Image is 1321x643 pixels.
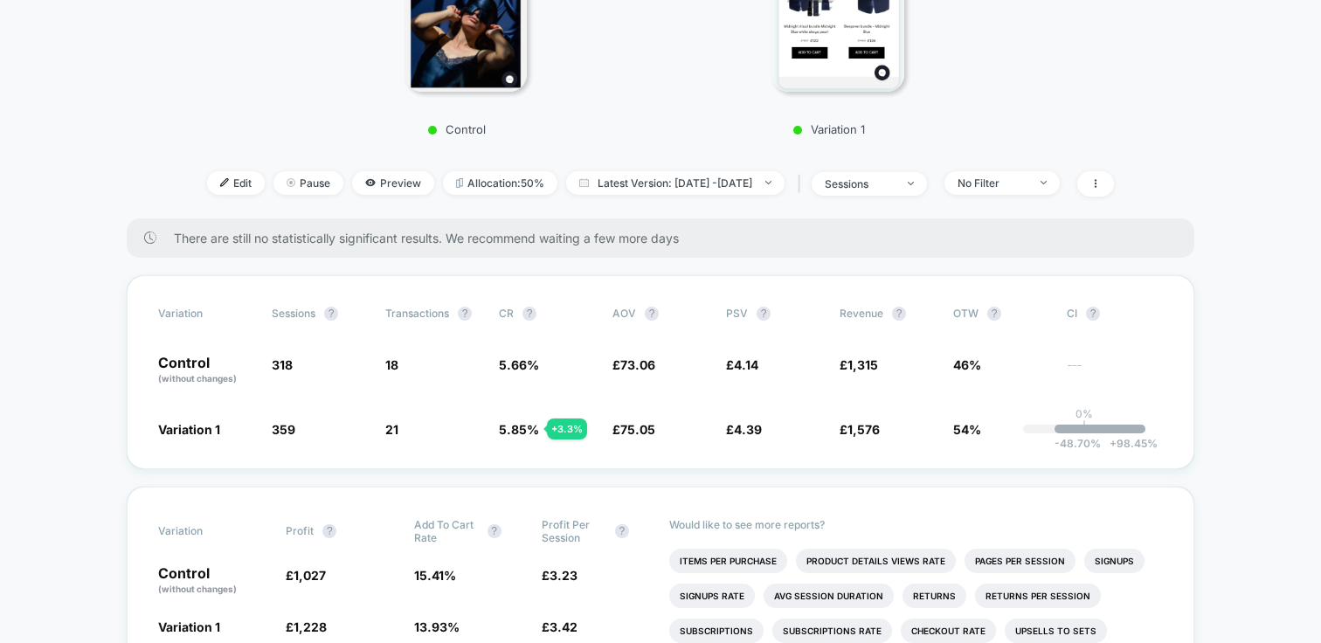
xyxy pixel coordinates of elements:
span: 73.06 [620,357,655,372]
span: | [793,171,812,197]
span: £ [286,619,327,634]
img: end [765,181,771,184]
img: calendar [579,178,589,187]
span: 359 [272,422,295,437]
p: Would like to see more reports? [669,518,1163,531]
span: Revenue [840,307,883,320]
span: 3.23 [550,568,578,583]
li: Signups Rate [669,584,755,608]
span: 13.93 % [414,619,460,634]
li: Checkout Rate [901,619,996,643]
button: ? [645,307,659,321]
span: 4.14 [734,357,758,372]
span: Latest Version: [DATE] - [DATE] [566,171,785,195]
p: Control [304,122,610,136]
p: Control [158,356,254,385]
span: 1,027 [294,568,326,583]
img: end [1041,181,1047,184]
span: £ [840,357,878,372]
div: No Filter [958,176,1027,190]
div: sessions [825,177,895,190]
li: Product Details Views Rate [796,549,956,573]
span: Preview [352,171,434,195]
li: Avg Session Duration [764,584,894,608]
p: | [1082,420,1086,433]
span: 75.05 [620,422,655,437]
span: (without changes) [158,373,237,384]
span: Transactions [385,307,449,320]
p: Control [158,566,268,596]
button: ? [322,524,336,538]
span: Allocation: 50% [443,171,557,195]
span: 1,228 [294,619,327,634]
div: + 3.3 % [547,418,587,439]
img: rebalance [456,178,463,188]
button: ? [987,307,1001,321]
span: Pause [273,171,343,195]
span: £ [726,357,758,372]
li: Items Per Purchase [669,549,787,573]
button: ? [892,307,906,321]
li: Upsells to Sets [1005,619,1107,643]
span: 318 [272,357,293,372]
button: ? [1086,307,1100,321]
span: £ [726,422,762,437]
span: 4.39 [734,422,762,437]
span: 5.66 % [499,357,539,372]
button: ? [522,307,536,321]
span: AOV [612,307,636,320]
li: Signups [1084,549,1145,573]
span: 54% [953,422,981,437]
img: edit [220,178,229,187]
span: There are still no statistically significant results. We recommend waiting a few more days [174,231,1159,245]
span: -48.70 % [1055,437,1101,450]
span: + [1110,437,1117,450]
p: 0% [1075,407,1093,420]
span: Profit [286,524,314,537]
span: Variation [158,518,254,544]
span: 15.41 % [414,568,456,583]
span: £ [286,568,326,583]
span: CR [499,307,514,320]
span: 5.85 % [499,422,539,437]
span: Variation 1 [158,422,220,437]
button: ? [488,524,501,538]
span: --- [1067,360,1163,385]
span: (without changes) [158,584,237,594]
span: CI [1067,307,1163,321]
span: Sessions [272,307,315,320]
span: 3.42 [550,619,578,634]
span: 18 [385,357,398,372]
span: Add To Cart Rate [414,518,479,544]
span: OTW [953,307,1049,321]
button: ? [324,307,338,321]
li: Returns [903,584,966,608]
button: ? [458,307,472,321]
img: end [908,182,914,185]
span: 1,576 [847,422,880,437]
span: 1,315 [847,357,878,372]
span: 98.45 % [1101,437,1158,450]
span: Variation [158,307,254,321]
span: £ [542,568,578,583]
img: end [287,178,295,187]
li: Subscriptions [669,619,764,643]
p: Variation 1 [676,122,982,136]
button: ? [757,307,771,321]
span: £ [542,619,578,634]
li: Returns Per Session [975,584,1101,608]
span: 46% [953,357,981,372]
span: PSV [726,307,748,320]
span: Variation 1 [158,619,220,634]
span: £ [612,422,655,437]
li: Pages Per Session [965,549,1075,573]
span: £ [840,422,880,437]
span: Edit [207,171,265,195]
span: 21 [385,422,398,437]
span: £ [612,357,655,372]
li: Subscriptions Rate [772,619,892,643]
span: Profit Per Session [542,518,606,544]
button: ? [615,524,629,538]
